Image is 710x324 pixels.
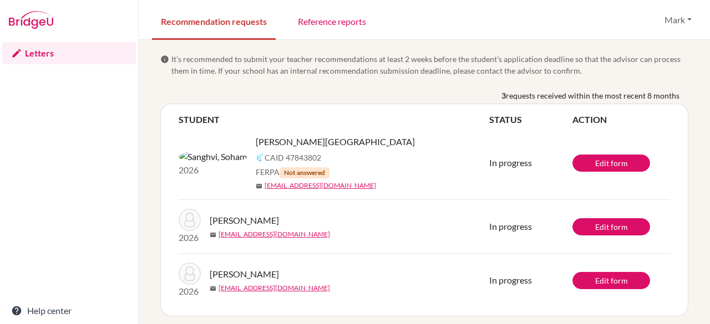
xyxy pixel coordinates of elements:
[289,2,375,40] a: Reference reports
[179,163,247,177] p: 2026
[572,155,650,172] a: Edit form
[179,263,201,285] img: Kachhala, Darshil
[489,221,532,232] span: In progress
[179,231,201,244] p: 2026
[506,90,679,101] span: requests received within the most recent 8 months
[219,283,330,293] a: [EMAIL_ADDRESS][DOMAIN_NAME]
[572,218,650,235] a: Edit form
[256,183,262,189] span: mail
[210,214,279,227] span: [PERSON_NAME]
[265,181,376,191] a: [EMAIL_ADDRESS][DOMAIN_NAME]
[265,152,321,163] span: CAID 47843802
[179,209,201,231] img: Kachhala, Darshil
[256,153,265,162] img: Common App logo
[152,2,276,40] a: Recommendation requests
[210,232,216,238] span: mail
[179,285,201,298] p: 2026
[660,9,697,30] button: Mark
[9,11,53,29] img: Bridge-U
[179,113,489,126] th: STUDENT
[489,113,572,126] th: STATUS
[179,150,247,163] img: Sanghvi, Soham
[256,166,329,178] span: FERPA
[572,272,650,289] a: Edit form
[489,275,532,285] span: In progress
[171,53,688,76] span: It’s recommended to submit your teacher recommendations at least 2 weeks before the student’s app...
[210,285,216,292] span: mail
[219,229,330,239] a: [EMAIL_ADDRESS][DOMAIN_NAME]
[256,135,415,148] span: [PERSON_NAME][GEOGRAPHIC_DATA]
[280,167,329,178] span: Not answered
[160,55,169,64] span: info
[2,300,136,322] a: Help center
[572,113,670,126] th: ACTION
[501,90,506,101] b: 3
[210,268,279,281] span: [PERSON_NAME]
[489,157,532,168] span: In progress
[2,42,136,64] a: Letters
